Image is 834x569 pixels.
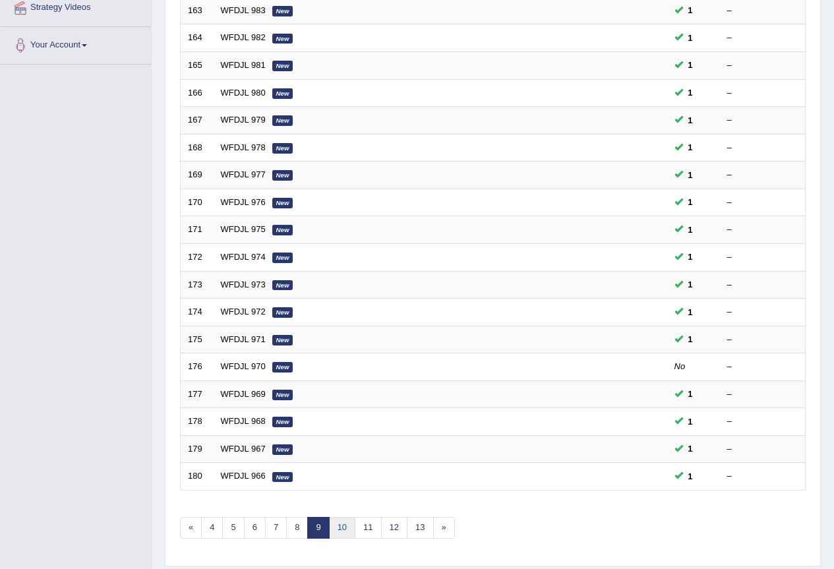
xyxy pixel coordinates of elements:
a: WFDJL 966 [221,471,266,481]
a: WFDJL 970 [221,361,266,371]
a: WFDJL 976 [221,197,266,207]
div: – [727,334,798,346]
a: WFDJL 971 [221,334,266,344]
em: New [272,198,293,208]
td: 165 [181,52,214,80]
div: – [727,415,798,428]
div: – [727,59,798,72]
span: You can still take this question [683,3,698,17]
span: You can still take this question [683,278,698,291]
em: New [272,362,293,373]
span: You can still take this question [683,31,698,45]
a: WFDJL 967 [221,444,266,454]
td: 172 [181,243,214,271]
span: You can still take this question [683,305,698,319]
a: 7 [265,517,287,539]
div: – [727,224,798,236]
em: New [272,88,293,99]
em: No [674,361,686,371]
a: WFDJL 978 [221,142,266,152]
td: 175 [181,326,214,353]
a: WFDJL 977 [221,169,266,179]
em: New [272,61,293,71]
div: – [727,470,798,483]
div: – [727,87,798,100]
td: 167 [181,107,214,135]
div: – [727,196,798,209]
div: – [727,32,798,44]
td: 178 [181,408,214,436]
a: WFDJL 973 [221,280,266,289]
a: 9 [307,517,329,539]
span: You can still take this question [683,469,698,483]
td: 173 [181,271,214,299]
a: » [433,517,455,539]
span: You can still take this question [683,86,698,100]
div: – [727,279,798,291]
em: New [272,307,293,318]
a: WFDJL 975 [221,224,266,234]
a: 5 [222,517,244,539]
a: WFDJL 980 [221,88,266,98]
div: – [727,306,798,318]
span: You can still take this question [683,223,698,237]
span: You can still take this question [683,168,698,182]
em: New [272,335,293,345]
div: – [727,142,798,154]
span: You can still take this question [683,387,698,401]
td: 170 [181,189,214,216]
span: You can still take this question [683,58,698,72]
span: You can still take this question [683,332,698,346]
div: – [727,388,798,401]
a: 10 [329,517,355,539]
em: New [272,34,293,44]
td: 171 [181,216,214,244]
td: 166 [181,79,214,107]
div: – [727,251,798,264]
em: New [272,6,293,16]
a: WFDJL 981 [221,60,266,70]
td: 179 [181,435,214,463]
td: 164 [181,24,214,52]
span: You can still take this question [683,442,698,456]
a: 4 [201,517,223,539]
em: New [272,280,293,291]
a: WFDJL 979 [221,115,266,125]
a: Your Account [1,27,151,60]
em: New [272,225,293,235]
td: 176 [181,353,214,381]
a: WFDJL 972 [221,307,266,316]
a: WFDJL 974 [221,252,266,262]
em: New [272,170,293,181]
span: You can still take this question [683,140,698,154]
em: New [272,444,293,455]
td: 174 [181,299,214,326]
em: New [272,253,293,263]
a: « [180,517,202,539]
div: – [727,5,798,17]
em: New [272,390,293,400]
a: 11 [355,517,381,539]
span: You can still take this question [683,250,698,264]
a: 8 [286,517,308,539]
a: 6 [244,517,266,539]
em: New [272,143,293,154]
div: – [727,114,798,127]
td: 168 [181,134,214,162]
a: 12 [381,517,407,539]
td: 180 [181,463,214,491]
td: 169 [181,162,214,189]
a: WFDJL 968 [221,416,266,426]
a: WFDJL 969 [221,389,266,399]
em: New [272,417,293,427]
span: You can still take this question [683,415,698,429]
span: You can still take this question [683,195,698,209]
em: New [272,115,293,126]
em: New [272,472,293,483]
td: 177 [181,380,214,408]
div: – [727,169,798,181]
a: 13 [407,517,433,539]
div: – [727,361,798,373]
div: – [727,443,798,456]
a: WFDJL 982 [221,32,266,42]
